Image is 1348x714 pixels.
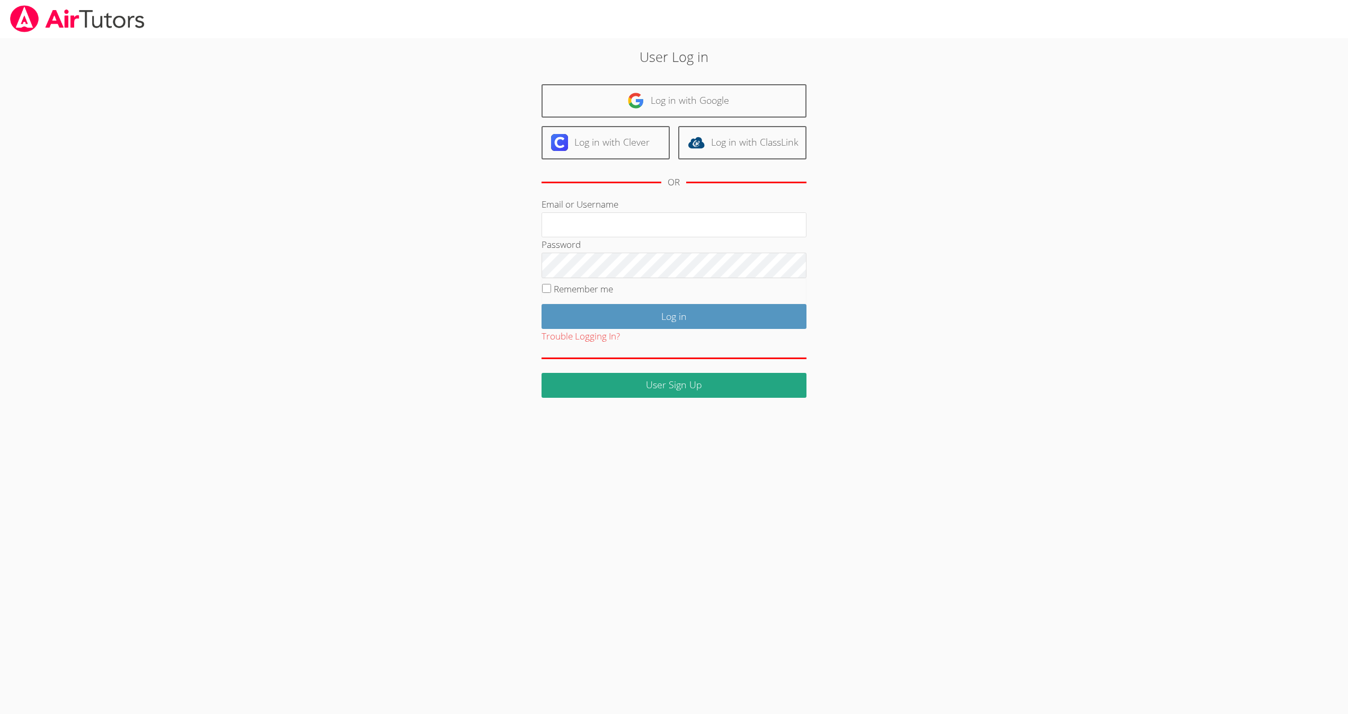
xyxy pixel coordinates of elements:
a: Log in with Clever [542,126,670,159]
a: Log in with ClassLink [678,126,806,159]
label: Email or Username [542,198,618,210]
img: google-logo-50288ca7cdecda66e5e0955fdab243c47b7ad437acaf1139b6f446037453330a.svg [627,92,644,109]
img: clever-logo-6eab21bc6e7a338710f1a6ff85c0baf02591cd810cc4098c63d3a4b26e2feb20.svg [551,134,568,151]
label: Password [542,238,581,251]
button: Trouble Logging In? [542,329,620,344]
a: User Sign Up [542,373,806,398]
input: Log in [542,304,806,329]
a: Log in with Google [542,84,806,118]
label: Remember me [554,283,613,295]
h2: User Log in [310,47,1038,67]
img: airtutors_banner-c4298cdbf04f3fff15de1276eac7730deb9818008684d7c2e4769d2f7ddbe033.png [9,5,146,32]
img: classlink-logo-d6bb404cc1216ec64c9a2012d9dc4662098be43eaf13dc465df04b49fa7ab582.svg [688,134,705,151]
div: OR [668,175,680,190]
